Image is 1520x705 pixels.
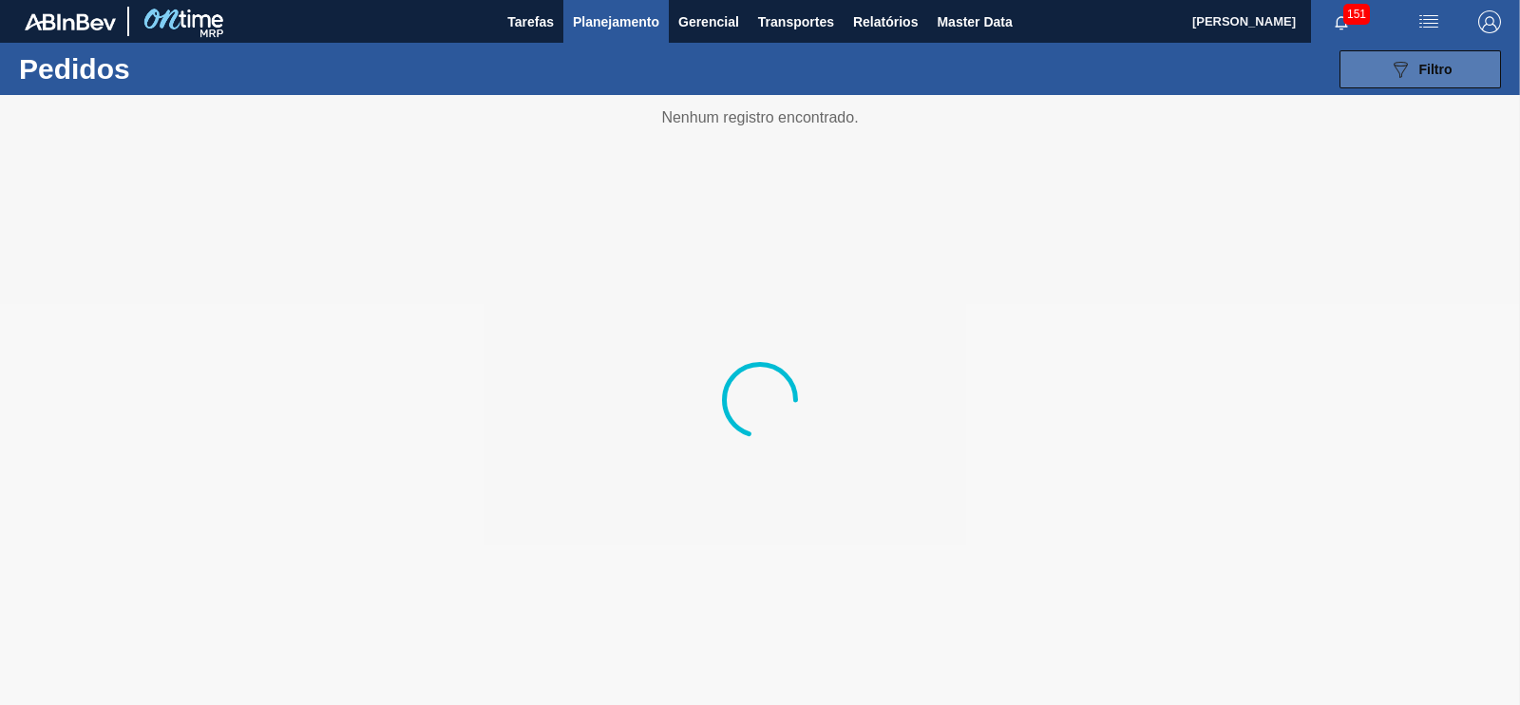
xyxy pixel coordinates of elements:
[573,10,659,33] span: Planejamento
[1417,10,1440,33] img: userActions
[1311,9,1372,35] button: Notificações
[678,10,739,33] span: Gerencial
[1478,10,1501,33] img: Logout
[25,13,116,30] img: TNhmsLtSVTkK8tSr43FrP2fwEKptu5GPRR3wAAAABJRU5ErkJggg==
[758,10,834,33] span: Transportes
[853,10,918,33] span: Relatórios
[1343,4,1370,25] span: 151
[1419,62,1453,77] span: Filtro
[19,58,294,80] h1: Pedidos
[937,10,1012,33] span: Master Data
[507,10,554,33] span: Tarefas
[1339,50,1501,88] button: Filtro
